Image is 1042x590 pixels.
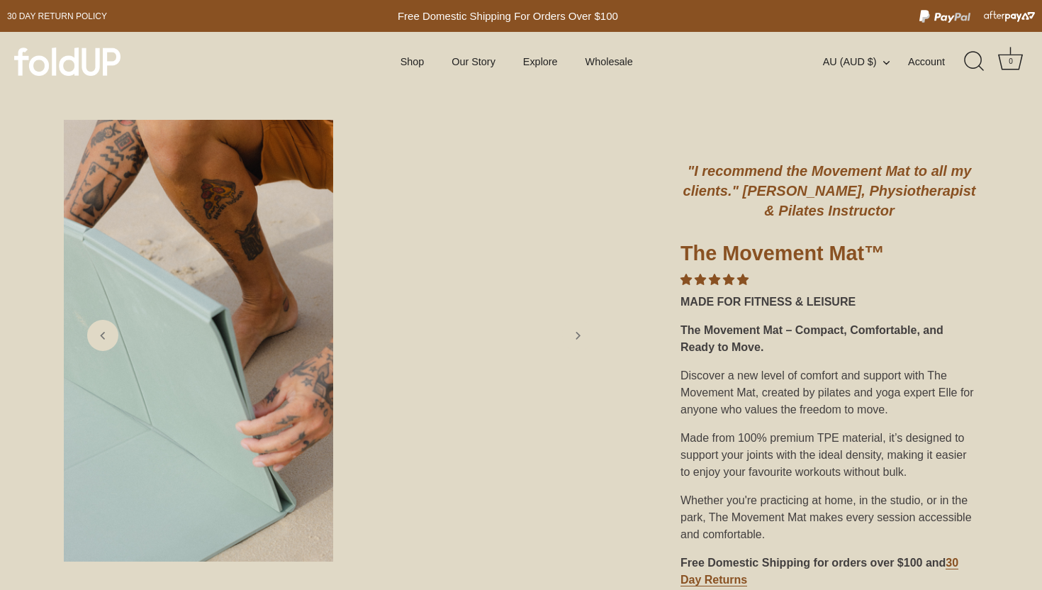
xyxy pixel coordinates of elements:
button: AU (AUD $) [823,55,905,68]
a: Account [908,53,970,70]
strong: Free Domestic Shipping for orders over $100 and [680,557,946,569]
a: Shop [388,48,436,75]
a: Search [959,46,990,77]
a: 30 day Return policy [7,8,107,25]
strong: MADE FOR FITNESS & LEISURE [680,296,856,308]
a: Next slide [562,320,593,351]
div: Made from 100% premium TPE material, it’s designed to support your joints with the ideal density,... [680,424,978,486]
a: Cart [995,46,1026,77]
div: 0 [1004,55,1018,69]
a: Our Story [439,48,508,75]
a: Wholesale [573,48,645,75]
a: Explore [511,48,570,75]
a: Previous slide [87,320,118,351]
div: Discover a new level of comfort and support with The Movement Mat, created by pilates and yoga ex... [680,362,978,424]
div: Primary navigation [365,48,668,75]
h1: The Movement Mat™ [680,240,978,272]
div: The Movement Mat – Compact, Comfortable, and Ready to Move. [680,316,978,362]
span: 4.85 stars [680,274,749,286]
div: Whether you're practicing at home, in the studio, or in the park, The Movement Mat makes every se... [680,486,978,549]
em: "I recommend the Movement Mat to all my clients." [PERSON_NAME], Physiotherapist & Pilates Instru... [683,163,976,218]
